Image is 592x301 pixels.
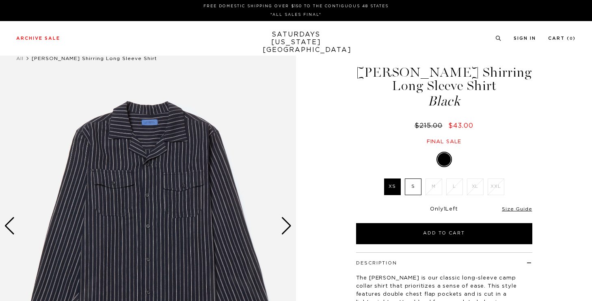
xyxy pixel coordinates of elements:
p: *ALL SALES FINAL* [19,12,573,18]
label: S [405,178,421,195]
div: Next slide [281,217,292,235]
a: Sign In [514,36,536,41]
del: $215.00 [415,123,446,129]
div: Final sale [355,138,534,145]
label: XS [384,178,401,195]
span: [PERSON_NAME] Shirring Long Sleeve Shirt [32,56,157,61]
span: $43.00 [448,123,473,129]
p: FREE DOMESTIC SHIPPING OVER $150 TO THE CONTIGUOUS 48 STATES [19,3,573,9]
a: SATURDAYS[US_STATE][GEOGRAPHIC_DATA] [263,31,330,54]
span: Black [355,95,534,108]
a: Size Guide [502,206,532,211]
button: Add to Cart [356,223,532,244]
span: 1 [444,206,446,212]
div: Previous slide [4,217,15,235]
a: Archive Sale [16,36,60,41]
a: All [16,56,24,61]
div: Only Left [356,206,532,213]
small: 0 [570,37,573,41]
h1: [PERSON_NAME] Shirring Long Sleeve Shirt [355,66,534,108]
a: Cart (0) [548,36,576,41]
button: Description [356,261,397,265]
